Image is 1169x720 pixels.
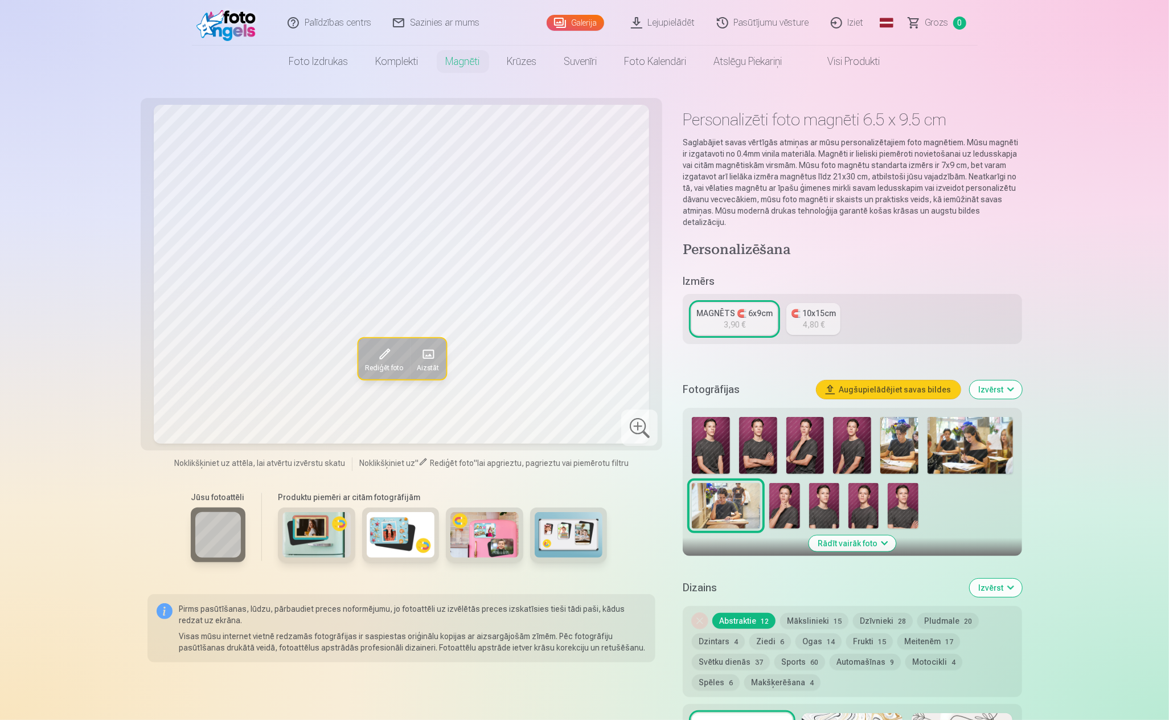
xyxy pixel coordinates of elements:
[898,617,906,625] span: 28
[364,363,403,373] span: Rediģēt foto
[432,46,494,77] a: Magnēti
[696,308,773,319] div: MAGNĒTS 🧲 6x9cm
[846,633,893,649] button: Frukti15
[196,5,262,41] img: /fa1
[827,638,835,646] span: 14
[786,303,840,335] a: 🧲 10x15cm4,80 €
[683,580,960,596] h5: Dizains
[683,273,1022,289] h5: Izmērs
[273,492,612,503] h6: Produktu piemēri ar citām fotogrāfijām
[878,638,886,646] span: 15
[430,459,474,468] span: Rediģēt foto
[817,381,961,399] button: Augšupielādējiet savas bildes
[774,654,825,670] button: Sports60
[917,613,979,629] button: Pludmale20
[810,679,814,687] span: 4
[358,338,409,379] button: Rediģēt foto
[474,459,477,468] span: "
[683,137,1022,228] p: Saglabājiet savas vērtīgās atmiņas ar mūsu personalizētajiem foto magnētiem. Mūsu magnēti ir izga...
[551,46,611,77] a: Suvenīri
[780,638,784,646] span: 6
[362,46,432,77] a: Komplekti
[683,242,1022,260] h4: Personalizēšana
[905,654,962,670] button: Motocikli4
[734,638,738,646] span: 4
[692,303,777,335] a: MAGNĒTS 🧲 6x9cm3,90 €
[359,459,415,468] span: Noklikšķiniet uz
[700,46,796,77] a: Atslēgu piekariņi
[970,579,1022,597] button: Izvērst
[416,363,438,373] span: Aizstāt
[191,492,245,503] h6: Jūsu fotoattēli
[729,679,733,687] span: 6
[810,658,818,666] span: 60
[964,617,972,625] span: 20
[692,633,745,649] button: Dzintars4
[925,16,949,30] span: Grozs
[834,617,842,625] span: 15
[276,46,362,77] a: Foto izdrukas
[890,658,894,666] span: 9
[897,633,960,649] button: Meitenēm17
[830,654,901,670] button: Automašīnas9
[970,381,1022,399] button: Izvērst
[951,658,955,666] span: 4
[945,638,953,646] span: 17
[795,633,842,649] button: Ogas14
[683,109,1022,130] h1: Personalizēti foto magnēti 6.5 x 9.5 cm
[780,613,848,629] button: Mākslinieki15
[761,617,769,625] span: 12
[611,46,700,77] a: Foto kalendāri
[755,658,763,666] span: 37
[494,46,551,77] a: Krūzes
[724,319,745,330] div: 3,90 €
[477,459,629,468] span: lai apgrieztu, pagrieztu vai piemērotu filtru
[796,46,894,77] a: Visi produkti
[547,15,604,31] a: Galerija
[803,319,825,330] div: 4,80 €
[179,603,647,626] p: Pirms pasūtīšanas, lūdzu, pārbaudiet preces noformējumu, jo fotoattēli uz izvēlētās preces izskat...
[791,308,836,319] div: 🧲 10x15cm
[174,457,345,469] span: Noklikšķiniet uz attēla, lai atvērtu izvērstu skatu
[692,674,740,690] button: Spēles6
[409,338,445,379] button: Aizstāt
[415,459,419,468] span: "
[683,382,807,398] h5: Fotogrāfijas
[712,613,776,629] button: Abstraktie12
[744,674,821,690] button: Makšķerēšana4
[692,654,770,670] button: Svētku dienās37
[809,535,896,551] button: Rādīt vairāk foto
[179,631,647,653] p: Visas mūsu internet vietnē redzamās fotogrāfijas ir saspiestas oriģinālu kopijas ar aizsargājošām...
[953,17,966,30] span: 0
[853,613,913,629] button: Dzīvnieki28
[749,633,791,649] button: Ziedi6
